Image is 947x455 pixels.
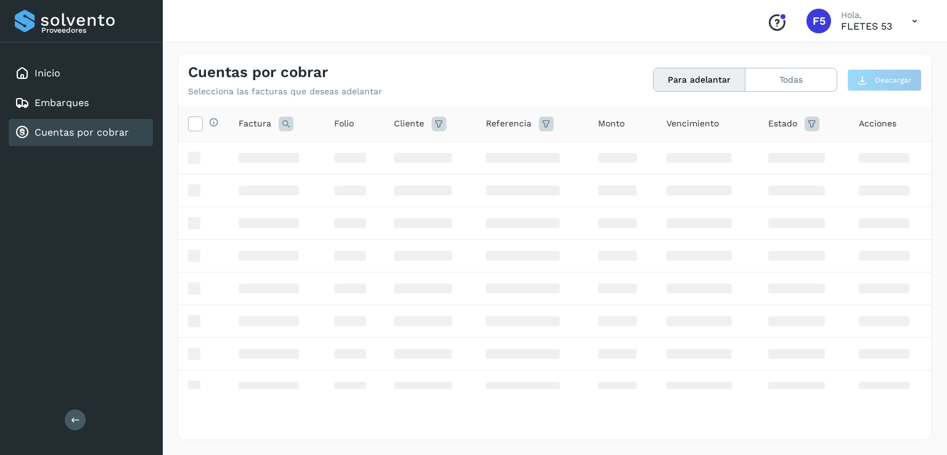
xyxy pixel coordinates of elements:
[9,60,153,87] div: Inicio
[841,10,892,20] p: Hola,
[394,117,424,130] span: Cliente
[841,20,892,32] p: FLETES 53
[188,86,382,97] p: Selecciona las facturas que deseas adelantar
[239,117,271,130] span: Factura
[598,117,625,130] span: Monto
[768,117,797,130] span: Estado
[666,117,719,130] span: Vencimiento
[35,67,60,79] a: Inicio
[859,117,896,130] span: Acciones
[35,126,129,138] a: Cuentas por cobrar
[35,97,89,109] a: Embarques
[9,119,153,146] div: Cuentas por cobrar
[334,117,354,130] span: Folio
[745,68,837,91] button: Todas
[9,89,153,117] div: Embarques
[654,68,745,91] button: Para adelantar
[847,69,922,91] button: Descargar
[188,64,328,81] h4: Cuentas por cobrar
[486,117,531,130] span: Referencia
[875,75,911,86] span: Descargar
[41,26,148,35] p: Proveedores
